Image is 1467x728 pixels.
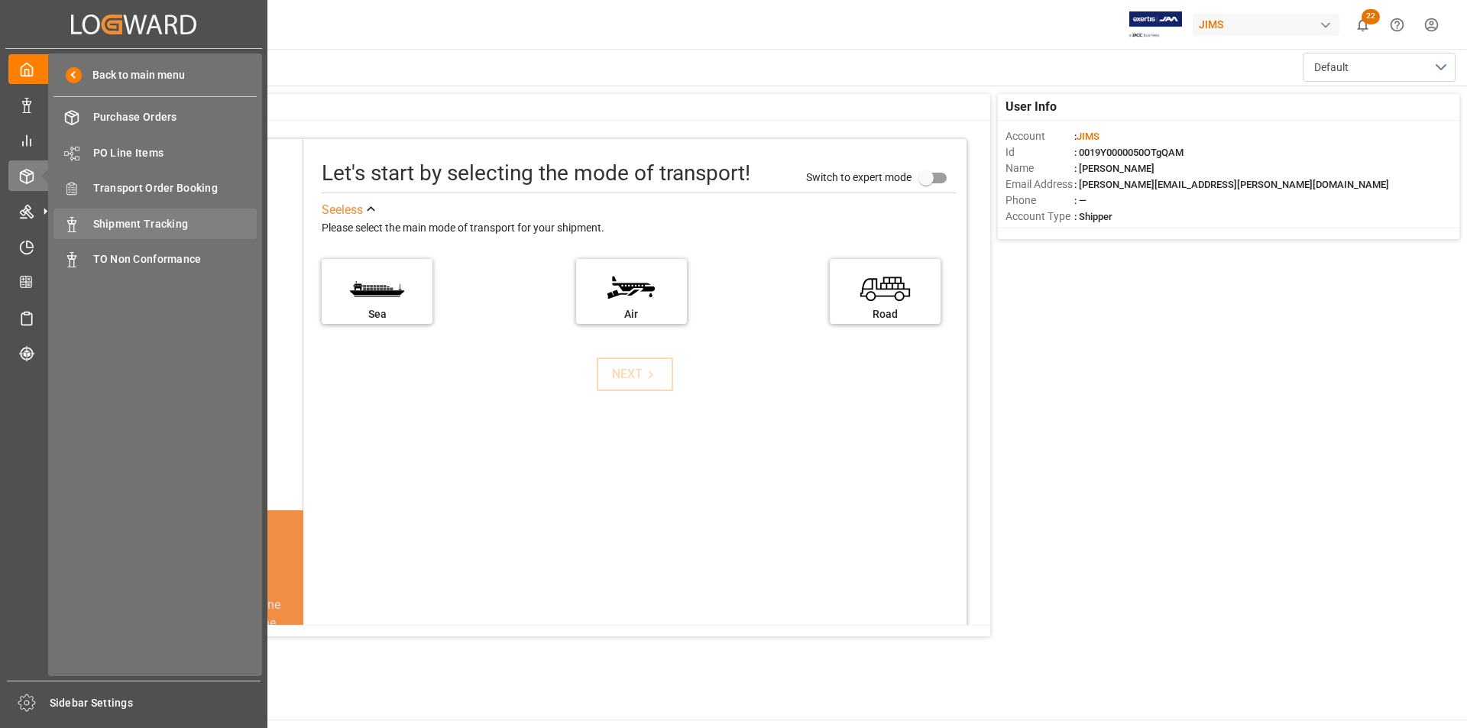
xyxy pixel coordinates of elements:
[1006,128,1074,144] span: Account
[1129,11,1182,38] img: Exertis%20JAM%20-%20Email%20Logo.jpg_1722504956.jpg
[1074,147,1184,158] span: : 0019Y0000050OTgQAM
[53,102,257,132] a: Purchase Orders
[1346,8,1380,42] button: show 22 new notifications
[1006,160,1074,176] span: Name
[1074,163,1154,174] span: : [PERSON_NAME]
[8,89,259,119] a: Data Management
[93,251,257,267] span: TO Non Conformance
[1077,131,1099,142] span: JIMS
[1074,179,1389,190] span: : [PERSON_NAME][EMAIL_ADDRESS][PERSON_NAME][DOMAIN_NAME]
[1074,131,1099,142] span: :
[53,138,257,167] a: PO Line Items
[53,209,257,238] a: Shipment Tracking
[597,358,673,391] button: NEXT
[8,125,259,155] a: My Reports
[1380,8,1414,42] button: Help Center
[329,306,425,322] div: Sea
[282,596,303,724] button: next slide / item
[93,216,257,232] span: Shipment Tracking
[93,145,257,161] span: PO Line Items
[1074,195,1086,206] span: : —
[50,695,261,711] span: Sidebar Settings
[8,303,259,332] a: Sailing Schedules
[322,157,750,189] div: Let's start by selecting the mode of transport!
[1303,53,1456,82] button: open menu
[8,54,259,84] a: My Cockpit
[1074,211,1112,222] span: : Shipper
[1193,10,1346,39] button: JIMS
[53,173,257,203] a: Transport Order Booking
[322,219,956,238] div: Please select the main mode of transport for your shipment.
[1006,176,1074,193] span: Email Address
[1006,209,1074,225] span: Account Type
[53,244,257,274] a: TO Non Conformance
[1006,98,1057,116] span: User Info
[584,306,679,322] div: Air
[8,338,259,368] a: Tracking Shipment
[1362,9,1380,24] span: 22
[93,180,257,196] span: Transport Order Booking
[837,306,933,322] div: Road
[8,231,259,261] a: Timeslot Management V2
[322,201,363,219] div: See less
[1006,193,1074,209] span: Phone
[93,109,257,125] span: Purchase Orders
[806,170,912,183] span: Switch to expert mode
[1006,144,1074,160] span: Id
[1314,60,1349,76] span: Default
[612,365,659,383] div: NEXT
[8,267,259,297] a: CO2 Calculator
[1193,14,1339,36] div: JIMS
[82,67,185,83] span: Back to main menu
